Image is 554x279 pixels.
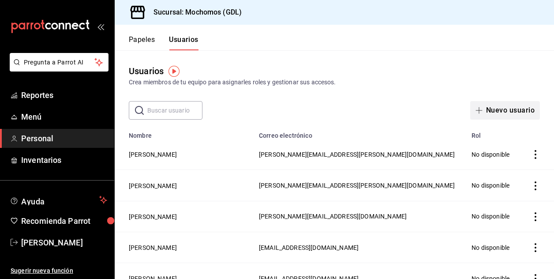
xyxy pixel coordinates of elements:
input: Buscar usuario [147,102,202,119]
font: Recomienda Parrot [21,216,90,226]
button: [PERSON_NAME] [129,212,177,221]
font: Personal [21,134,53,143]
h3: Sucursal: Mochomos (GDL) [146,7,242,18]
img: Marcador de información sobre herramientas [168,66,180,77]
td: No disponible [466,232,520,263]
td: No disponible [466,139,520,170]
button: Acciones [531,150,540,159]
font: Menú [21,112,42,121]
div: Crea miembros de tu equipo para asignarles roles y gestionar sus accesos. [129,78,540,87]
span: [PERSON_NAME][EMAIL_ADDRESS][PERSON_NAME][DOMAIN_NAME] [259,182,455,189]
div: Pestañas de navegación [129,35,198,50]
th: Correo electrónico [254,127,466,139]
button: Acciones [531,243,540,252]
span: [EMAIL_ADDRESS][DOMAIN_NAME] [259,244,359,251]
button: Usuarios [169,35,198,50]
div: Usuarios [129,64,164,78]
th: Nombre [115,127,254,139]
th: Rol [466,127,520,139]
button: Nuevo usuario [470,101,540,120]
button: Acciones [531,212,540,221]
span: Pregunta a Parrot AI [24,58,95,67]
button: [PERSON_NAME] [129,243,177,252]
font: Reportes [21,90,53,100]
span: [PERSON_NAME][EMAIL_ADDRESS][DOMAIN_NAME] [259,213,407,220]
font: [PERSON_NAME] [21,238,83,247]
button: [PERSON_NAME] [129,150,177,159]
span: [PERSON_NAME][EMAIL_ADDRESS][PERSON_NAME][DOMAIN_NAME] [259,151,455,158]
button: Acciones [531,181,540,190]
td: No disponible [466,170,520,201]
button: Pregunta a Parrot AI [10,53,109,72]
td: No disponible [466,201,520,232]
font: Sugerir nueva función [11,267,73,274]
a: Pregunta a Parrot AI [6,64,109,73]
font: Nuevo usuario [486,106,535,114]
span: Ayuda [21,195,96,205]
button: [PERSON_NAME] [129,181,177,190]
font: Papeles [129,35,155,44]
button: open_drawer_menu [97,23,104,30]
font: Inventarios [21,155,61,165]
